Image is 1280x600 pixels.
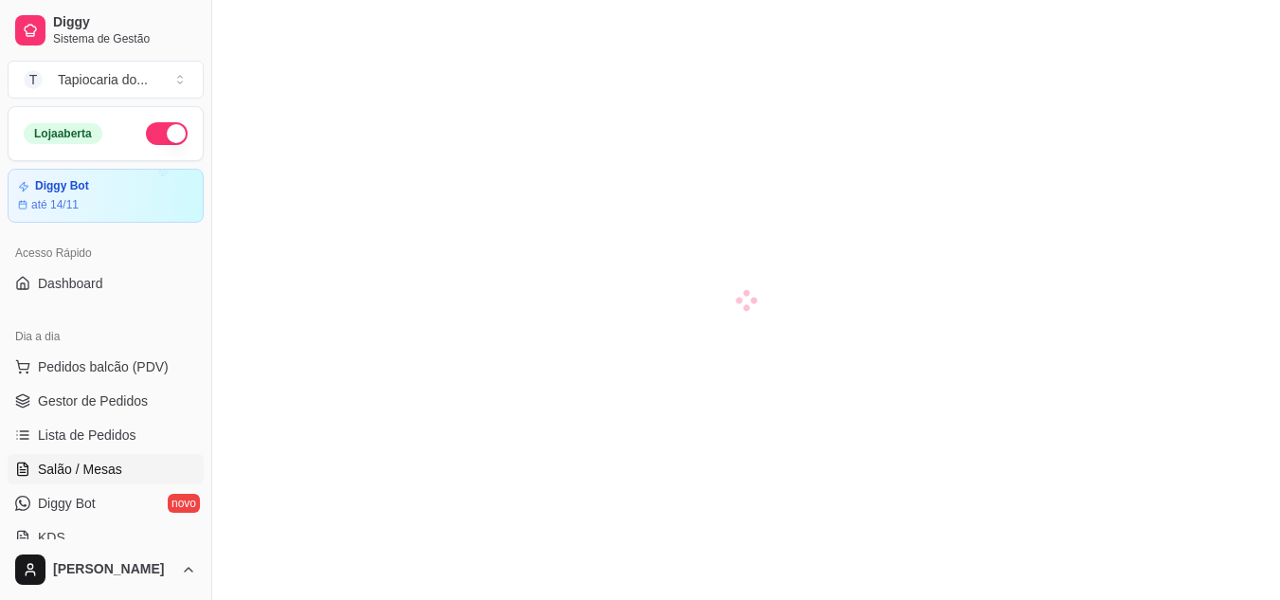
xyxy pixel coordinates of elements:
[8,169,204,223] a: Diggy Botaté 14/11
[38,357,169,376] span: Pedidos balcão (PDV)
[8,8,204,53] a: DiggySistema de Gestão
[8,352,204,382] button: Pedidos balcão (PDV)
[38,494,96,513] span: Diggy Bot
[8,547,204,592] button: [PERSON_NAME]
[38,460,122,479] span: Salão / Mesas
[8,420,204,450] a: Lista de Pedidos
[146,122,188,145] button: Alterar Status
[53,31,196,46] span: Sistema de Gestão
[38,274,103,293] span: Dashboard
[58,70,148,89] div: Tapiocaria do ...
[38,391,148,410] span: Gestor de Pedidos
[8,522,204,553] a: KDS
[8,321,204,352] div: Dia a dia
[38,426,136,445] span: Lista de Pedidos
[8,61,204,99] button: Select a team
[8,454,204,484] a: Salão / Mesas
[31,197,79,212] article: até 14/11
[53,14,196,31] span: Diggy
[53,561,173,578] span: [PERSON_NAME]
[8,268,204,299] a: Dashboard
[38,528,65,547] span: KDS
[24,123,102,144] div: Loja aberta
[8,488,204,518] a: Diggy Botnovo
[8,238,204,268] div: Acesso Rápido
[24,70,43,89] span: T
[35,179,89,193] article: Diggy Bot
[8,386,204,416] a: Gestor de Pedidos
